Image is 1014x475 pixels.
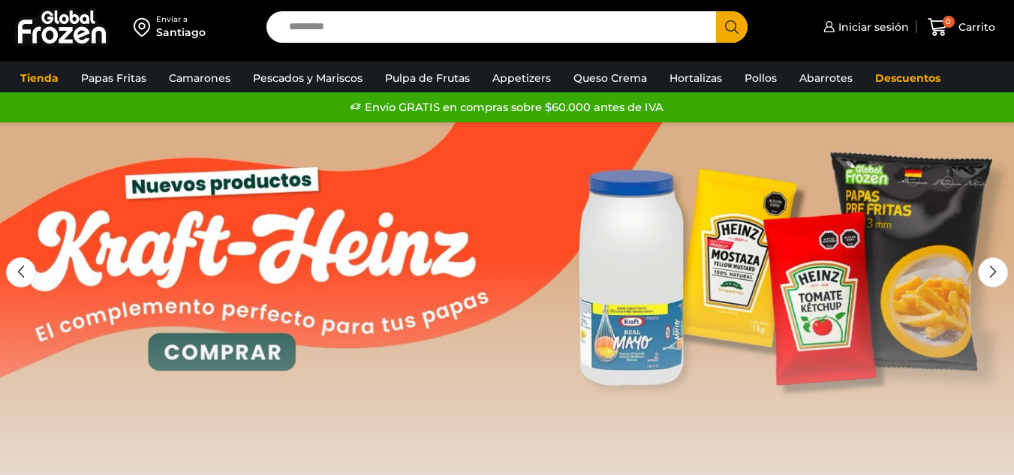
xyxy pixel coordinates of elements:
[134,14,156,40] img: address-field-icon.svg
[161,64,238,92] a: Camarones
[245,64,370,92] a: Pescados y Mariscos
[716,11,748,43] button: Search button
[943,16,955,28] span: 0
[485,64,558,92] a: Appetizers
[74,64,154,92] a: Papas Fritas
[868,64,948,92] a: Descuentos
[737,64,784,92] a: Pollos
[924,10,999,45] a: 0 Carrito
[820,12,909,42] a: Iniciar sesión
[13,64,66,92] a: Tienda
[792,64,860,92] a: Abarrotes
[378,64,477,92] a: Pulpa de Frutas
[955,20,995,35] span: Carrito
[156,14,206,25] div: Enviar a
[566,64,654,92] a: Queso Crema
[835,20,909,35] span: Iniciar sesión
[156,25,206,40] div: Santiago
[662,64,730,92] a: Hortalizas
